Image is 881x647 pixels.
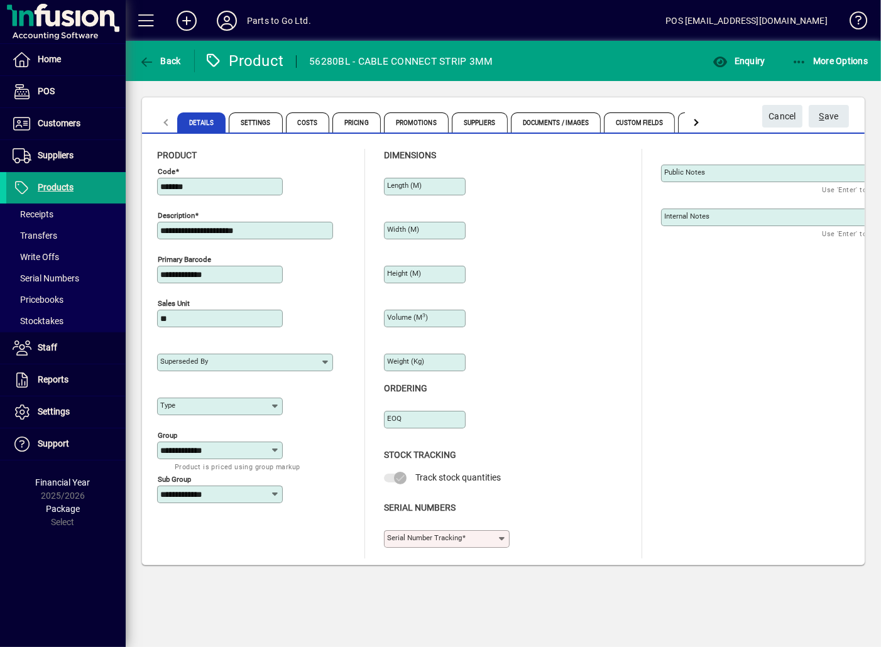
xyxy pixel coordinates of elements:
[126,50,195,72] app-page-header-button: Back
[6,268,126,289] a: Serial Numbers
[709,50,768,72] button: Enquiry
[332,112,381,133] span: Pricing
[6,289,126,310] a: Pricebooks
[387,533,462,542] mat-label: Serial Number tracking
[38,342,57,352] span: Staff
[678,112,729,133] span: Website
[158,167,175,176] mat-label: Code
[819,111,824,121] span: S
[38,150,74,160] span: Suppliers
[789,50,872,72] button: More Options
[809,105,849,128] button: Save
[46,504,80,514] span: Package
[167,9,207,32] button: Add
[309,52,493,72] div: 56280BL - CABLE CONNECT STRIP 3MM
[384,450,456,460] span: Stock Tracking
[13,295,63,305] span: Pricebooks
[38,86,55,96] span: POS
[177,112,226,133] span: Details
[422,312,425,318] sup: 3
[13,252,59,262] span: Write Offs
[6,108,126,139] a: Customers
[286,112,330,133] span: Costs
[664,168,705,177] mat-label: Public Notes
[13,209,53,219] span: Receipts
[13,273,79,283] span: Serial Numbers
[452,112,508,133] span: Suppliers
[6,140,126,171] a: Suppliers
[158,299,190,308] mat-label: Sales unit
[158,431,177,440] mat-label: Group
[157,150,197,160] span: Product
[38,374,68,384] span: Reports
[38,182,74,192] span: Products
[387,269,421,278] mat-label: Height (m)
[13,231,57,241] span: Transfers
[762,105,802,128] button: Cancel
[387,414,402,423] mat-label: EOQ
[604,112,674,133] span: Custom Fields
[6,76,126,107] a: POS
[6,246,126,268] a: Write Offs
[36,477,90,487] span: Financial Year
[387,357,424,366] mat-label: Weight (Kg)
[6,310,126,332] a: Stocktakes
[38,406,70,416] span: Settings
[384,112,449,133] span: Promotions
[384,150,436,160] span: Dimensions
[158,475,191,484] mat-label: Sub group
[792,56,868,66] span: More Options
[247,11,311,31] div: Parts to Go Ltd.
[13,316,63,326] span: Stocktakes
[158,211,195,220] mat-label: Description
[6,225,126,246] a: Transfers
[664,212,709,220] mat-label: Internal Notes
[384,383,427,393] span: Ordering
[387,181,422,190] mat-label: Length (m)
[158,255,211,264] mat-label: Primary barcode
[387,225,419,234] mat-label: Width (m)
[415,472,501,482] span: Track stock quantities
[6,428,126,460] a: Support
[38,118,80,128] span: Customers
[136,50,184,72] button: Back
[229,112,283,133] span: Settings
[713,56,765,66] span: Enquiry
[175,459,300,474] mat-hint: Product is priced using group markup
[840,3,865,43] a: Knowledge Base
[6,364,126,396] a: Reports
[384,503,456,513] span: Serial Numbers
[6,204,126,225] a: Receipts
[160,357,208,366] mat-label: Superseded by
[819,106,839,127] span: ave
[38,438,69,449] span: Support
[511,112,601,133] span: Documents / Images
[6,396,126,428] a: Settings
[38,54,61,64] span: Home
[160,401,175,410] mat-label: Type
[6,44,126,75] a: Home
[204,51,284,71] div: Product
[207,9,247,32] button: Profile
[387,313,428,322] mat-label: Volume (m )
[769,106,796,127] span: Cancel
[665,11,828,31] div: POS [EMAIL_ADDRESS][DOMAIN_NAME]
[6,332,126,364] a: Staff
[139,56,181,66] span: Back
